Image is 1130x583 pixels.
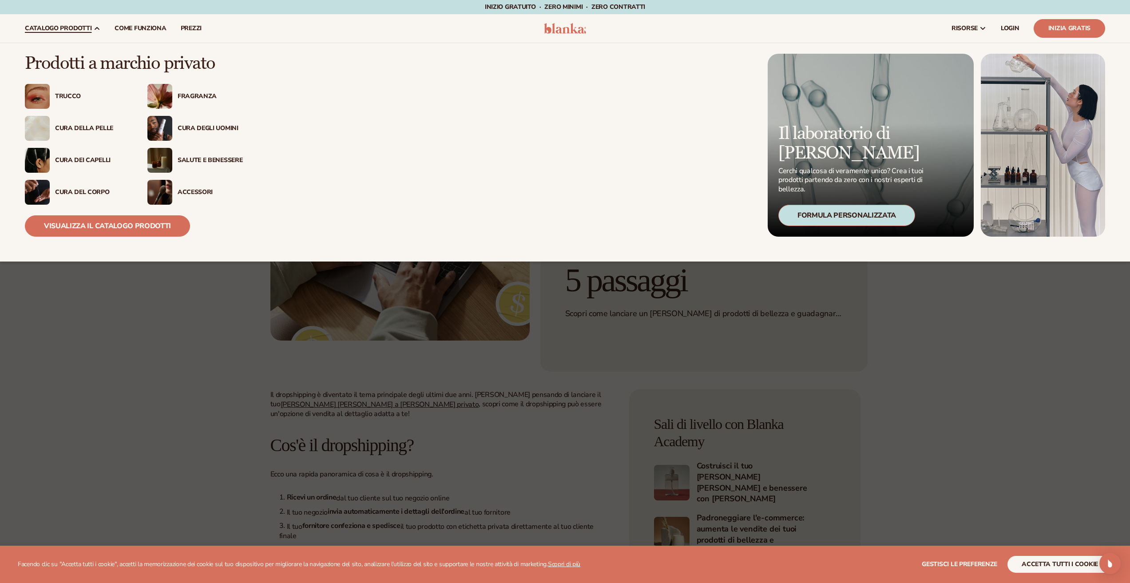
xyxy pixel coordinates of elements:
[147,116,252,141] a: Uomo che tiene in mano una bottiglia di crema idratante. Cura degli uomini
[55,188,110,196] font: Cura del corpo
[44,221,171,231] font: Visualizza il catalogo prodotti
[178,92,217,100] font: Fragranza
[25,84,50,109] img: Donna con trucco glitterato sugli occhi.
[25,180,130,205] a: Mano maschile che applica una crema idratante. Cura del corpo
[1007,556,1112,573] button: accetta tutti i cookie
[181,24,202,32] font: prezzi
[25,180,50,205] img: Mano maschile che applica una crema idratante.
[25,215,190,237] a: Visualizza il catalogo prodotti
[544,23,586,34] img: logo
[55,124,113,132] font: Cura della pelle
[778,123,919,164] font: Il laboratorio di [PERSON_NAME]
[25,116,130,141] a: Campione di crema idratante. Cura della pelle
[485,3,536,11] font: Inizio gratuito
[115,24,166,32] font: Come funziona
[18,560,548,568] font: Facendo clic su "Accetta tutti i cookie", accetti la memorizzazione dei cookie sul tuo dispositiv...
[539,3,541,11] font: ·
[55,92,81,100] font: Trucco
[147,116,172,141] img: Uomo che tiene in mano una bottiglia di crema idratante.
[18,14,107,43] a: catalogo prodotti
[178,124,238,132] font: Cura degli uomini
[174,14,209,43] a: prezzi
[147,180,172,205] img: Donna con pennello per il trucco.
[994,14,1027,43] a: LOGIN
[586,3,588,11] font: ·
[25,52,215,74] font: Prodotti a marchio privato
[778,166,924,194] font: Cerchi qualcosa di veramente unico? Crea i tuoi prodotti partendo da zero con i nostri esperti di...
[147,148,252,173] a: Candele e incenso sul tavolo. Salute e benessere
[25,24,91,32] font: catalogo prodotti
[147,84,172,109] img: Fiore rosa in fiore.
[797,210,896,220] font: Formula personalizzata
[147,84,252,109] a: Fiore rosa in fiore. Fragranza
[544,3,583,11] font: ZERO minimi
[548,560,580,568] a: Scopri di più
[25,84,130,109] a: Donna con trucco glitterato sugli occhi. Trucco
[952,24,978,32] font: risorse
[147,148,172,173] img: Candele e incenso sul tavolo.
[25,116,50,141] img: Campione di crema idratante.
[591,3,645,11] font: ZERO contratti
[768,54,974,237] a: Formula del prodotto microscopico. Il laboratorio di [PERSON_NAME] Cerchi qualcosa di veramente u...
[107,14,173,43] a: Come funziona
[1048,24,1090,32] font: Inizia gratis
[25,148,130,173] a: Capelli femminili raccolti con mollette. Cura dei capelli
[147,180,252,205] a: Donna con pennello per il trucco. Accessori
[922,556,997,573] button: Gestisci le preferenze
[922,560,997,568] font: Gestisci le preferenze
[1022,560,1098,568] font: accetta tutti i cookie
[25,148,50,173] img: Capelli femminili raccolti con mollette.
[1034,19,1105,38] a: Inizia gratis
[55,156,111,164] font: Cura dei capelli
[178,188,213,196] font: Accessori
[944,14,994,43] a: risorse
[1001,24,1019,32] font: LOGIN
[178,156,242,164] font: Salute e benessere
[1099,553,1121,574] div: Open Intercom Messenger
[981,54,1105,237] img: Donna in laboratorio con attrezzatura.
